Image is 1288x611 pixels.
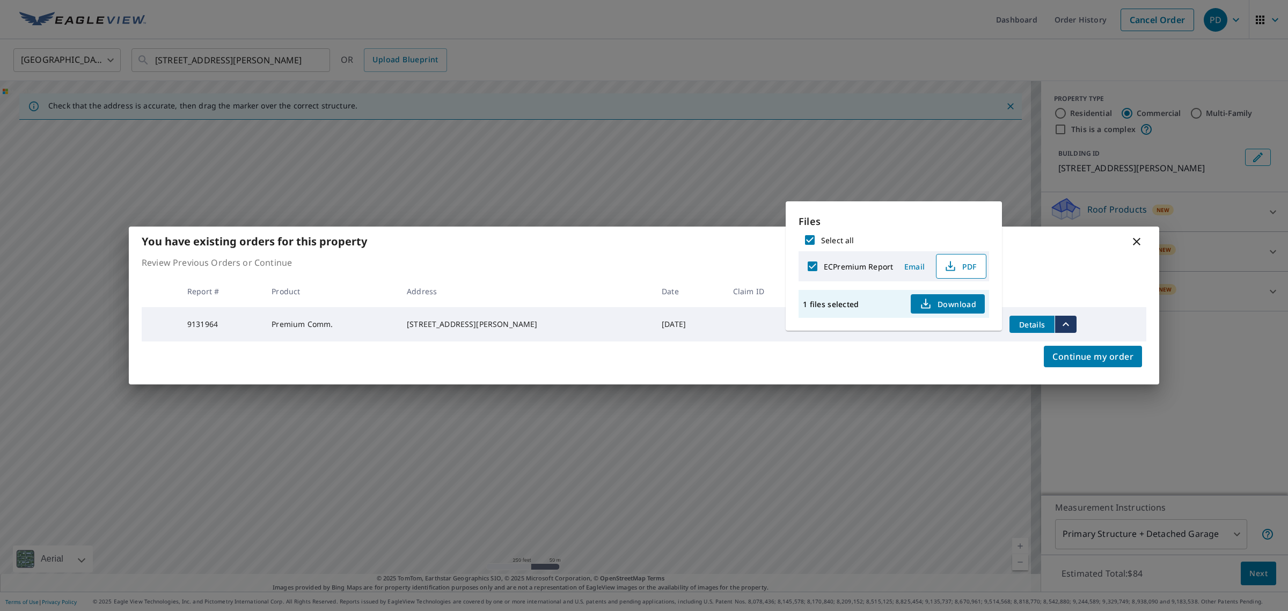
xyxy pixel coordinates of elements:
[653,307,724,341] td: [DATE]
[821,235,854,245] label: Select all
[1052,349,1133,364] span: Continue my order
[142,234,367,249] b: You have existing orders for this property
[179,307,263,341] td: 9131964
[936,254,986,279] button: PDF
[653,275,724,307] th: Date
[1044,346,1142,367] button: Continue my order
[799,214,989,229] p: Files
[943,260,977,273] span: PDF
[142,256,1146,269] p: Review Previous Orders or Continue
[398,275,653,307] th: Address
[911,294,985,314] button: Download
[724,275,808,307] th: Claim ID
[179,275,263,307] th: Report #
[803,299,859,309] p: 1 files selected
[902,261,927,272] span: Email
[897,258,932,275] button: Email
[263,275,398,307] th: Product
[919,297,976,310] span: Download
[1055,316,1077,333] button: filesDropdownBtn-9131964
[824,261,893,272] label: ECPremium Report
[407,319,645,330] div: [STREET_ADDRESS][PERSON_NAME]
[263,307,398,341] td: Premium Comm.
[1009,316,1055,333] button: detailsBtn-9131964
[1016,319,1048,330] span: Details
